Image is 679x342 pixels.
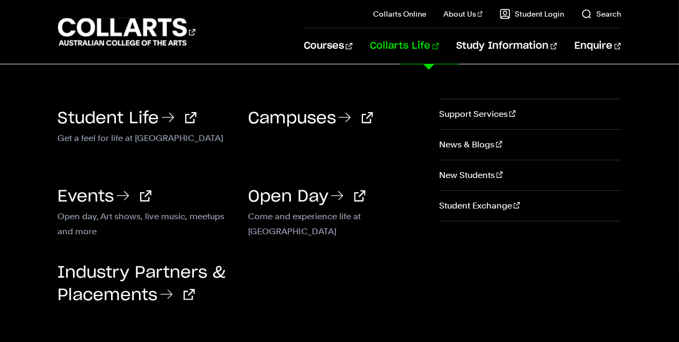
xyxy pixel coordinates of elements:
p: Come and experience life at [GEOGRAPHIC_DATA] [248,209,422,222]
a: Courses [304,28,353,64]
a: Student Life [58,110,196,127]
a: Events [58,189,151,205]
a: Campuses [248,110,373,127]
a: Enquire [574,28,621,64]
a: News & Blogs [439,130,621,160]
a: Open Day [248,189,366,205]
div: Go to homepage [58,17,195,47]
a: Support Services [439,99,621,129]
p: Open day, Art shows, live music, meetups and more [58,209,232,222]
a: Collarts Online [373,9,426,19]
a: Study Information [456,28,557,64]
a: Student Login [500,9,564,19]
a: Collarts Life [370,28,439,64]
a: About Us [443,9,483,19]
a: Student Exchange [439,191,621,221]
p: Get a feel for life at [GEOGRAPHIC_DATA] [58,131,232,144]
a: Search [581,9,621,19]
a: New Students [439,160,621,190]
a: Industry Partners & Placements [58,265,226,303]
